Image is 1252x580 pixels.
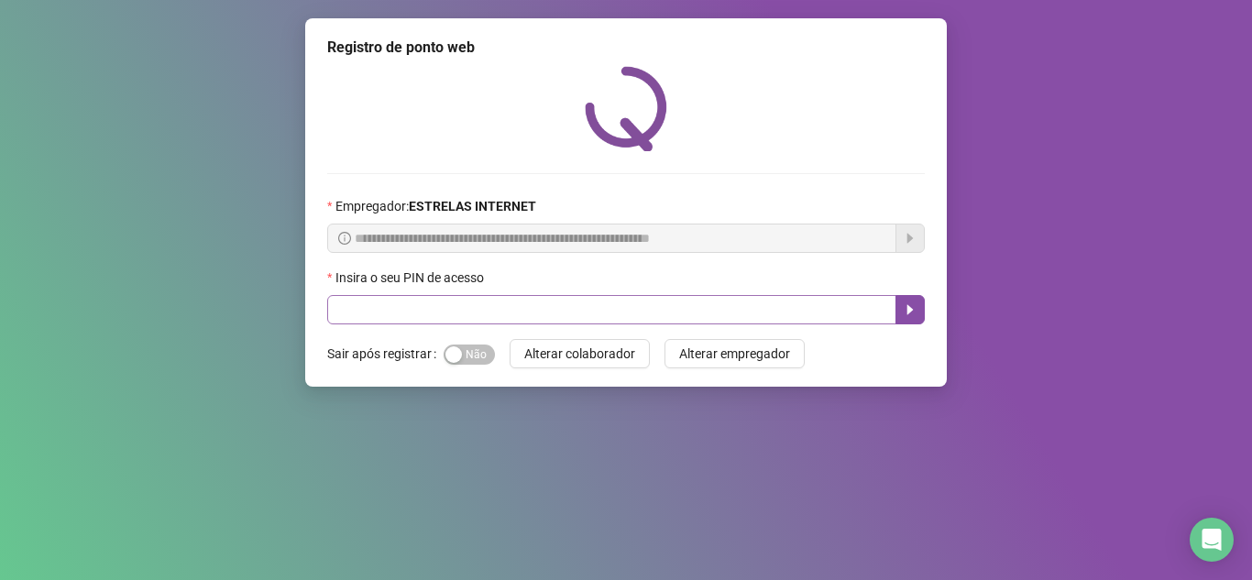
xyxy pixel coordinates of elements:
[327,339,444,368] label: Sair após registrar
[327,268,496,288] label: Insira o seu PIN de acesso
[903,302,917,317] span: caret-right
[585,66,667,151] img: QRPoint
[409,199,536,213] strong: ESTRELAS INTERNET
[679,344,790,364] span: Alterar empregador
[510,339,650,368] button: Alterar colaborador
[327,37,925,59] div: Registro de ponto web
[1190,518,1234,562] div: Open Intercom Messenger
[524,344,635,364] span: Alterar colaborador
[338,232,351,245] span: info-circle
[335,196,536,216] span: Empregador :
[664,339,805,368] button: Alterar empregador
